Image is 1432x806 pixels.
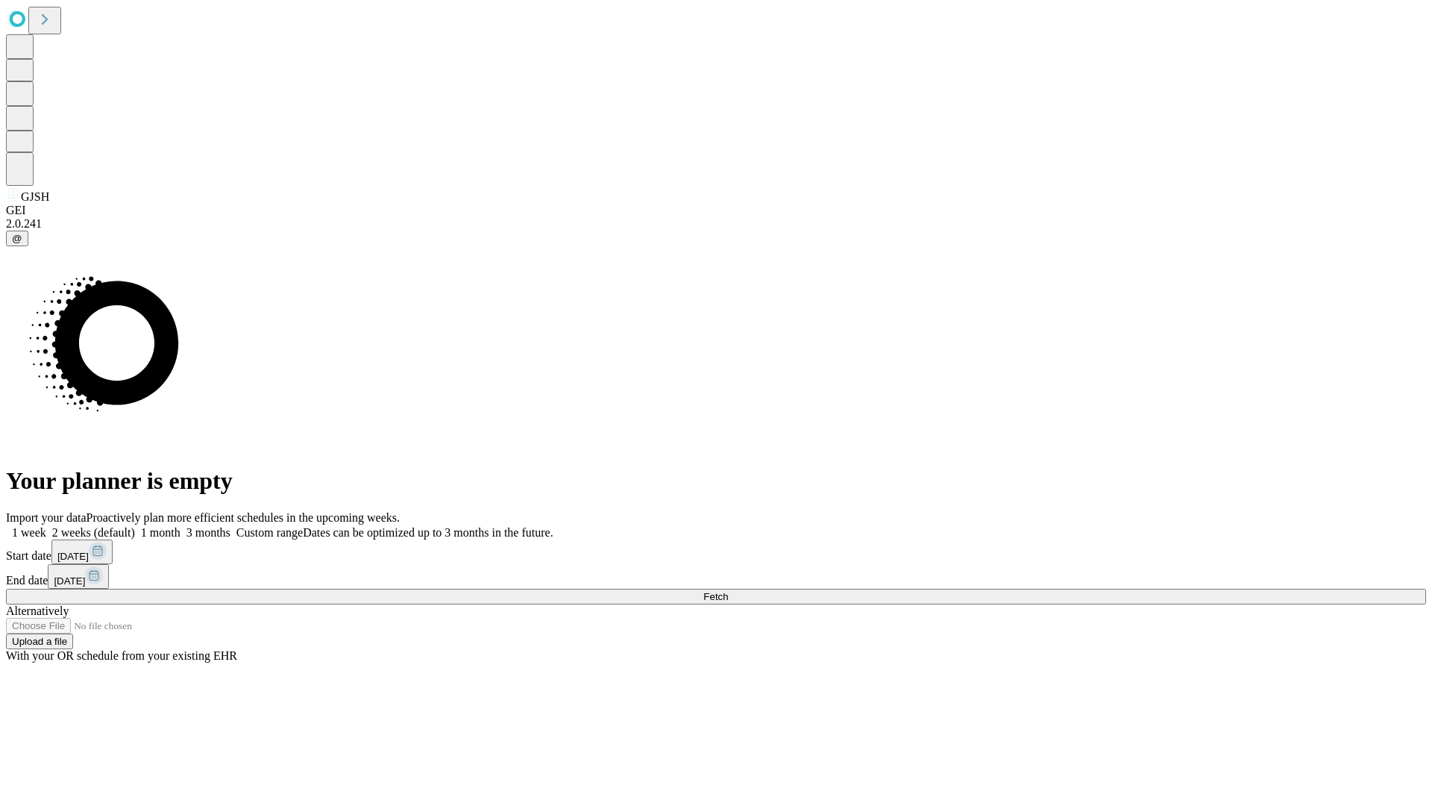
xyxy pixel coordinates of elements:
span: Dates can be optimized up to 3 months in the future. [303,526,553,539]
div: End date [6,564,1426,589]
button: [DATE] [48,564,109,589]
div: Start date [6,540,1426,564]
div: GEI [6,204,1426,217]
span: [DATE] [57,551,89,562]
button: Fetch [6,589,1426,604]
span: GJSH [21,190,49,203]
span: 3 months [186,526,230,539]
span: Import your data [6,511,87,524]
span: @ [12,233,22,244]
span: Proactively plan more efficient schedules in the upcoming weeks. [87,511,400,524]
span: Fetch [703,591,728,602]
span: 1 month [141,526,180,539]
div: 2.0.241 [6,217,1426,231]
button: Upload a file [6,634,73,649]
button: @ [6,231,28,246]
span: 2 weeks (default) [52,526,135,539]
span: Custom range [236,526,303,539]
button: [DATE] [51,540,113,564]
span: With your OR schedule from your existing EHR [6,649,237,662]
span: 1 week [12,526,46,539]
span: Alternatively [6,604,69,617]
span: [DATE] [54,575,85,587]
h1: Your planner is empty [6,467,1426,495]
